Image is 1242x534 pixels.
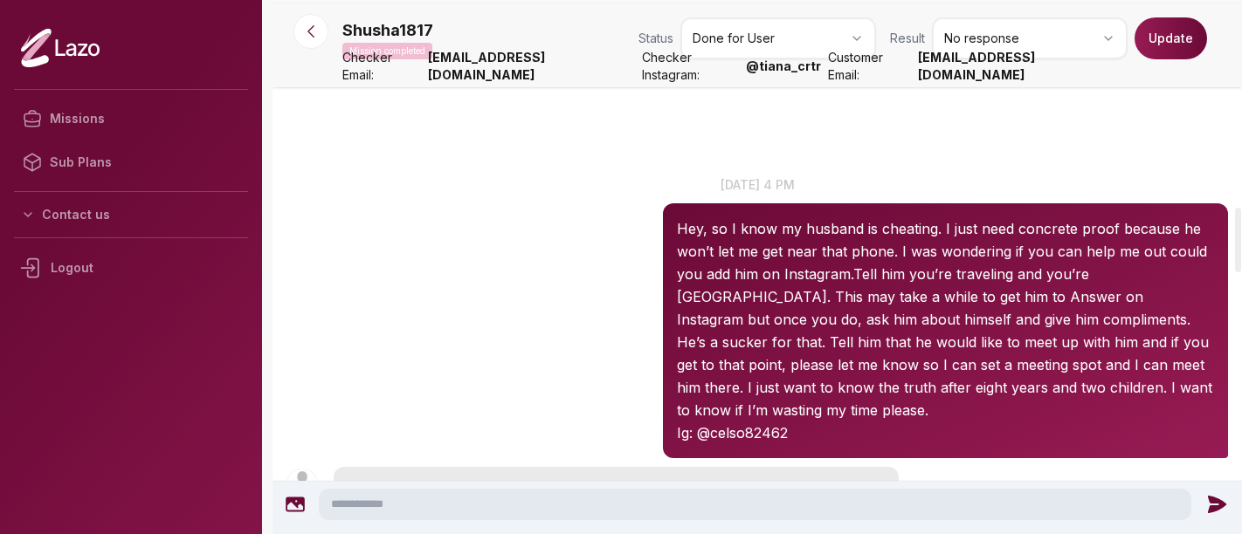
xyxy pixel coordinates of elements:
span: Result [890,30,925,47]
span: Status [638,30,673,47]
p: [DATE] 4 pm [273,175,1242,194]
p: Hey, so I know my husband is cheating. I just need concrete proof because he won’t let me get nea... [677,217,1214,421]
strong: [EMAIL_ADDRESS][DOMAIN_NAME] [918,49,1125,84]
button: Contact us [14,199,248,230]
div: Logout [14,245,248,291]
span: Customer Email: [828,49,911,84]
span: Checker Instagram: [642,49,739,84]
p: Shusha1817 [342,18,433,43]
a: Sub Plans [14,140,248,184]
strong: @ tiana_crtr [746,58,821,75]
img: User avatar [286,469,318,500]
span: Checker Email: [342,49,421,84]
p: Mission completed [342,43,432,59]
p: Ig: @celso82462 [677,421,1214,444]
a: Missions [14,97,248,140]
strong: [EMAIL_ADDRESS][DOMAIN_NAME] [428,49,635,84]
button: Update [1135,17,1207,59]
